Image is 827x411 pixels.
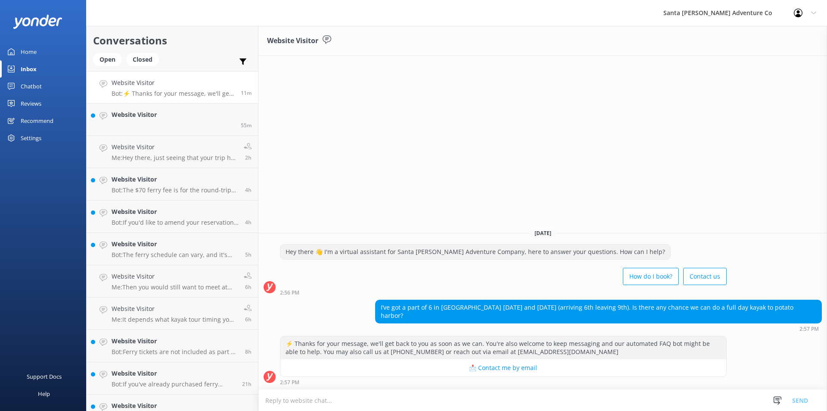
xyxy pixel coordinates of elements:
[241,89,252,97] span: Aug 26 2025 02:57pm (UTC -07:00) America/Tijuana
[93,53,122,66] div: Open
[27,368,62,385] div: Support Docs
[242,380,252,388] span: Aug 25 2025 05:40pm (UTC -07:00) America/Tijuana
[280,380,299,385] strong: 2:57 PM
[245,219,252,226] span: Aug 26 2025 10:25am (UTC -07:00) America/Tijuana
[241,122,252,129] span: Aug 26 2025 02:13pm (UTC -07:00) America/Tijuana
[267,35,318,47] h3: Website Visitor
[112,272,237,281] h4: Website Visitor
[87,136,258,168] a: Website VisitorMe:Hey there, just seeing that your trip has you going to [GEOGRAPHIC_DATA], our t...
[112,90,234,97] p: Bot: ⚡ Thanks for your message, we'll get back to you as soon as we can. You're also welcome to k...
[21,78,42,95] div: Chatbot
[21,129,41,147] div: Settings
[280,379,727,385] div: Aug 26 2025 02:57pm (UTC -07:00) America/Tijuana
[245,186,252,194] span: Aug 26 2025 10:50am (UTC -07:00) America/Tijuana
[245,283,252,291] span: Aug 26 2025 08:17am (UTC -07:00) America/Tijuana
[93,32,252,49] h2: Conversations
[280,289,727,295] div: Aug 26 2025 02:56pm (UTC -07:00) America/Tijuana
[245,348,252,355] span: Aug 26 2025 06:56am (UTC -07:00) America/Tijuana
[87,201,258,233] a: Website VisitorBot:If you'd like to amend your reservation, please contact the Santa [PERSON_NAME...
[280,359,726,376] button: 📩 Contact me by email
[112,142,237,152] h4: Website Visitor
[87,233,258,265] a: Website VisitorBot:The ferry schedule can vary, and it's important that your ferry departs [GEOGR...
[112,110,157,119] h4: Website Visitor
[280,336,726,359] div: ⚡ Thanks for your message, we'll get back to you as soon as we can. You're also welcome to keep m...
[280,245,670,259] div: Hey there 👋 I'm a virtual assistant for Santa [PERSON_NAME] Adventure Company, here to answer you...
[13,15,62,29] img: yonder-white-logo.png
[112,207,239,216] h4: Website Visitor
[529,229,557,237] span: [DATE]
[112,283,237,291] p: Me: Then you would still want to meet at scorpion anchorage of [GEOGRAPHIC_DATA][PERSON_NAME] nea...
[112,348,239,356] p: Bot: Ferry tickets are not included as part of your tour. Round trip day tickets to Scorpion [GEO...
[87,104,258,136] a: Website Visitor55m
[112,175,239,184] h4: Website Visitor
[126,54,163,64] a: Closed
[126,53,159,66] div: Closed
[683,268,727,285] button: Contact us
[21,60,37,78] div: Inbox
[112,401,236,411] h4: Website Visitor
[112,380,236,388] p: Bot: If you've already purchased ferry tickets through Island Packers, you can skip the ferry tic...
[375,326,822,332] div: Aug 26 2025 02:57pm (UTC -07:00) America/Tijuana
[245,154,252,161] span: Aug 26 2025 12:57pm (UTC -07:00) America/Tijuana
[112,336,239,346] h4: Website Visitor
[93,54,126,64] a: Open
[112,304,237,314] h4: Website Visitor
[21,112,53,129] div: Recommend
[21,95,41,112] div: Reviews
[245,251,252,258] span: Aug 26 2025 09:14am (UTC -07:00) America/Tijuana
[623,268,679,285] button: How do I book?
[376,300,821,323] div: I’ve got a part of 6 in [GEOGRAPHIC_DATA] [DATE] and [DATE] (arriving 6th leaving 9th). Is there ...
[112,251,239,259] p: Bot: The ferry schedule can vary, and it's important that your ferry departs [GEOGRAPHIC_DATA] at...
[38,385,50,402] div: Help
[87,168,258,201] a: Website VisitorBot:The $70 ferry fee is for the round-trip transportation per person, not for the...
[112,316,237,323] p: Me: It depends what kayak tour timing you want, we tend to have a 9:30 & a 10:30 tour time with s...
[112,239,239,249] h4: Website Visitor
[112,219,239,226] p: Bot: If you'd like to amend your reservation, please contact the Santa [PERSON_NAME] Adventure Co...
[280,290,299,295] strong: 2:56 PM
[245,316,252,323] span: Aug 26 2025 08:15am (UTC -07:00) America/Tijuana
[112,369,236,378] h4: Website Visitor
[112,154,237,162] p: Me: Hey there, just seeing that your trip has you going to [GEOGRAPHIC_DATA], our tours operate f...
[112,78,234,88] h4: Website Visitor
[87,265,258,298] a: Website VisitorMe:Then you would still want to meet at scorpion anchorage of [GEOGRAPHIC_DATA][PE...
[87,330,258,362] a: Website VisitorBot:Ferry tickets are not included as part of your tour. Round trip day tickets to...
[87,298,258,330] a: Website VisitorMe:It depends what kayak tour timing you want, we tend to have a 9:30 & a 10:30 to...
[799,326,819,332] strong: 2:57 PM
[21,43,37,60] div: Home
[87,362,258,395] a: Website VisitorBot:If you've already purchased ferry tickets through Island Packers, you can skip...
[112,186,239,194] p: Bot: The $70 ferry fee is for the round-trip transportation per person, not for the kayak.
[87,71,258,104] a: Website VisitorBot:⚡ Thanks for your message, we'll get back to you as soon as we can. You're als...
